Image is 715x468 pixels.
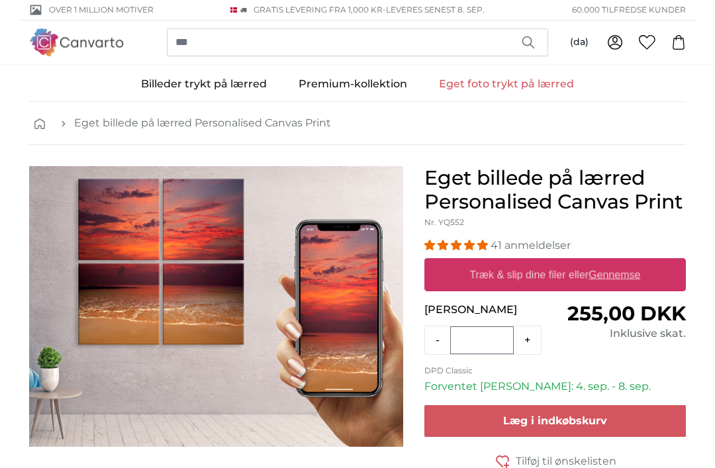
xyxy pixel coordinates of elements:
[29,166,403,447] div: 1 of 1
[572,4,686,16] span: 60.000 tilfredse kunder
[424,405,686,437] button: Læg i indkøbskurv
[424,166,686,214] h1: Eget billede på lærred Personalised Canvas Print
[555,326,686,342] div: Inklusive skat.
[29,166,403,447] img: personalised-canvas-print
[254,5,383,15] span: GRATIS Levering fra 1,000 kr
[424,217,464,227] span: Nr. YQ552
[29,28,124,56] img: Canvarto
[425,327,450,353] button: -
[423,67,590,101] a: Eget foto trykt på lærred
[74,115,331,131] a: Eget billede på lærred Personalised Canvas Print
[49,4,154,16] span: Over 1 million motiver
[424,302,555,318] p: [PERSON_NAME]
[230,7,237,13] img: Danmark
[503,414,607,427] span: Læg i indkøbskurv
[386,5,485,15] span: Leveres senest 8. sep.
[559,30,599,54] button: (da)
[125,67,283,101] a: Billeder trykt på lærred
[567,301,686,326] span: 255,00 DKK
[491,239,571,252] span: 41 anmeldelser
[283,67,423,101] a: Premium-kollektion
[29,102,686,145] nav: breadcrumbs
[424,365,686,376] p: DPD Classic
[424,239,491,252] span: 4.98 stars
[424,379,686,395] p: Forventet [PERSON_NAME]: 4. sep. - 8. sep.
[383,5,485,15] span: -
[514,327,541,353] button: +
